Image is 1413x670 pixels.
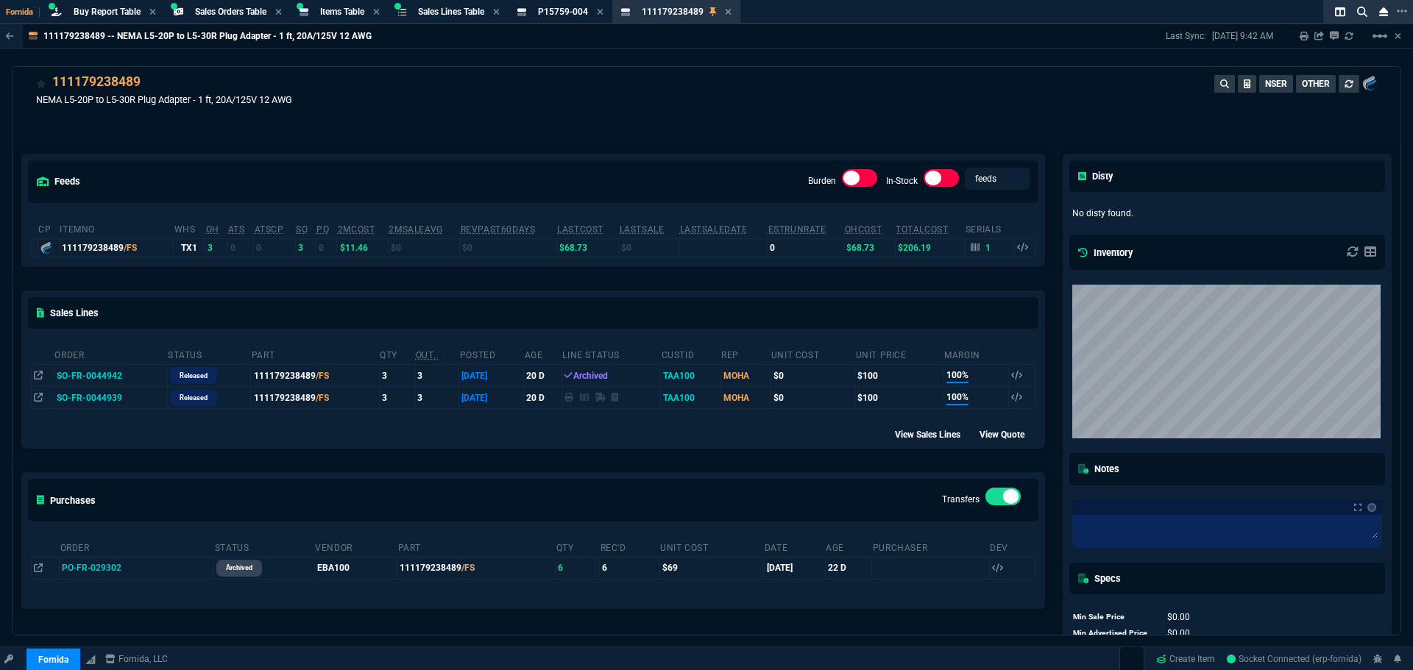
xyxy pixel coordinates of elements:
button: OTHER [1296,75,1336,93]
td: 0 [316,238,337,257]
h5: Inventory [1078,246,1133,260]
td: $0 [619,238,679,257]
nx-icon: Close Tab [597,7,603,18]
nx-icon: Open In Opposite Panel [34,371,43,381]
div: $0 [773,369,852,382]
th: Age [825,536,872,557]
nx-icon: Close Tab [149,7,156,18]
td: 3 [415,365,459,387]
th: Rec'd [600,536,660,557]
nx-fornida-value: PO-FR-029302 [62,561,211,574]
abbr: Avg Cost of Inventory on-hand [845,224,882,235]
h5: Sales Lines [37,306,99,320]
h5: Notes [1078,462,1119,476]
tr: undefined [1072,609,1254,625]
td: MOHA [720,365,771,387]
abbr: Total Cost of Units on Hand [896,224,948,235]
th: Unit Cost [771,343,855,365]
td: $0 [460,238,557,257]
td: 6 [600,557,660,579]
th: Rep [720,343,771,365]
th: WHS [174,218,205,239]
p: No disty found. [1072,207,1383,220]
span: 100% [946,391,968,405]
td: $11.46 [337,238,389,257]
h5: Disty [1078,169,1113,183]
td: $100 [855,387,944,409]
td: 3 [379,387,414,409]
div: Transfers [985,488,1021,511]
span: Sales Lines Table [418,7,484,17]
td: $100 [855,365,944,387]
th: Margin [943,343,1008,365]
td: 20 D [524,387,562,409]
span: 0 [1167,612,1190,622]
label: In-Stock [886,176,918,186]
h5: feeds [37,174,80,188]
nx-icon: Search [1351,3,1373,21]
span: Buy Report Table [74,7,141,17]
nx-icon: Close Tab [275,7,282,18]
div: Archived [564,369,658,382]
th: age [524,343,562,365]
span: Fornida [6,7,40,17]
td: 3 [205,238,227,257]
th: Vendor [314,536,397,557]
td: TAA100 [661,365,721,387]
a: 111179238489 [52,72,141,91]
abbr: Avg Sale from SO invoices for 2 months [389,224,442,235]
abbr: Total sales within a 30 day window based on last time there was inventory [768,224,826,235]
td: 6 [556,557,600,579]
nx-icon: Back to Table [6,31,14,41]
h5: Purchases [37,493,96,507]
td: 3 [415,387,459,409]
abbr: Outstanding (To Ship) [416,350,439,360]
span: /FS [461,563,475,573]
td: EBA100 [314,557,397,579]
nx-icon: Split Panels [1329,3,1351,21]
th: Date [764,536,825,557]
th: Line Status [562,343,660,365]
p: Released [180,370,208,382]
th: Purchaser [872,536,989,557]
td: $68.73 [556,238,618,257]
th: Posted [459,343,524,365]
th: Dev [989,536,1035,557]
abbr: The last SO Inv price. No time limit. (ignore zeros) [620,224,665,235]
h5: Specs [1078,571,1121,585]
nx-icon: Close Tab [493,7,500,18]
th: Qty [556,536,600,557]
td: 111179238489 [251,387,379,409]
span: /FS [316,371,329,381]
span: Items Table [320,7,364,17]
nx-icon: Close Tab [725,7,732,18]
nx-icon: Open New Tab [1397,4,1407,18]
td: 0 [768,238,844,257]
div: Burden [842,169,877,193]
th: Order [60,536,214,557]
td: 111179238489 [251,365,379,387]
nx-icon: Close Workbench [1373,3,1394,21]
td: $69 [659,557,764,579]
button: NSER [1259,75,1293,93]
td: 3 [295,238,316,257]
th: Part [397,536,556,557]
span: /FS [124,243,137,253]
nx-icon: Close Tab [373,7,380,18]
span: 100% [946,368,968,383]
td: 3 [379,365,414,387]
td: 0 [227,238,254,257]
td: $206.19 [895,238,965,257]
div: Add to Watchlist [36,72,46,93]
th: cp [38,218,59,239]
span: 0 [1167,628,1190,638]
p: [DATE] 9:42 AM [1212,30,1273,42]
div: 111179238489 [62,241,171,254]
td: Min Sale Price [1072,609,1153,625]
td: [DATE] [764,557,825,579]
th: Order [54,343,167,365]
p: Last Sync: [1166,30,1212,42]
span: P15759-004 [538,7,588,17]
abbr: Total revenue past 60 days [461,224,536,235]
